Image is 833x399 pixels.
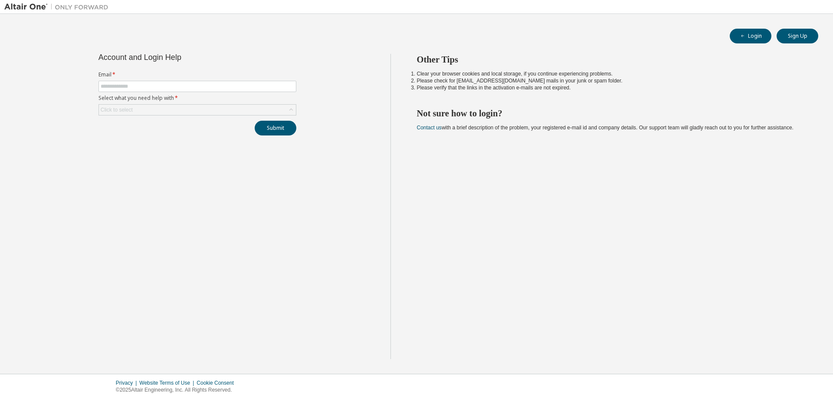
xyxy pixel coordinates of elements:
[255,121,296,135] button: Submit
[98,54,257,61] div: Account and Login Help
[116,386,239,394] p: © 2025 Altair Engineering, Inc. All Rights Reserved.
[139,379,197,386] div: Website Terms of Use
[197,379,239,386] div: Cookie Consent
[4,3,113,11] img: Altair One
[98,71,296,78] label: Email
[417,108,803,119] h2: Not sure how to login?
[101,106,133,113] div: Click to select
[417,54,803,65] h2: Other Tips
[730,29,771,43] button: Login
[417,125,794,131] span: with a brief description of the problem, your registered e-mail id and company details. Our suppo...
[417,125,442,131] a: Contact us
[116,379,139,386] div: Privacy
[417,84,803,91] li: Please verify that the links in the activation e-mails are not expired.
[417,70,803,77] li: Clear your browser cookies and local storage, if you continue experiencing problems.
[417,77,803,84] li: Please check for [EMAIL_ADDRESS][DOMAIN_NAME] mails in your junk or spam folder.
[777,29,818,43] button: Sign Up
[98,95,296,102] label: Select what you need help with
[99,105,296,115] div: Click to select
